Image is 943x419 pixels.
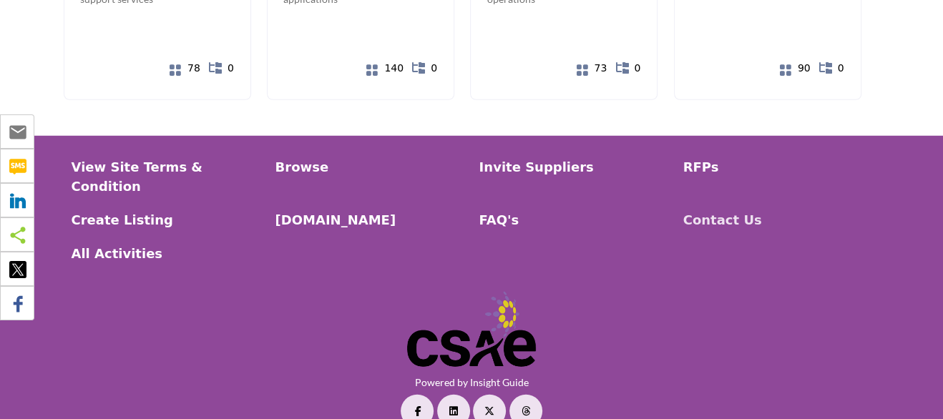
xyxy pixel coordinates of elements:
[798,61,811,76] span: 90
[615,62,628,74] i: Show All 0 Sub-Categories
[479,210,668,230] a: FAQ's
[169,64,182,77] i: Show All 78 Suppliers
[210,56,235,81] a: 0
[228,61,234,76] span: 0
[779,64,792,77] i: Show All 90 Suppliers
[634,61,640,76] span: 0
[275,157,464,177] a: Browse
[616,56,641,81] a: 0
[431,61,437,76] span: 0
[412,62,425,74] i: Show All 0 Sub-Categories
[683,157,872,177] a: RFPs
[413,56,438,81] a: 0
[415,376,529,388] a: Powered by Insight Guide
[575,64,588,77] i: Show All 73 Suppliers
[407,292,536,367] img: No Site Logo
[819,62,832,74] i: Show All 0 Sub-Categories
[379,56,404,81] a: 140
[820,56,845,81] a: 0
[72,157,260,196] a: View Site Terms & Condition
[366,64,378,77] i: Show All 140 Suppliers
[72,244,260,263] a: All Activities
[582,56,607,81] a: 73
[176,56,201,81] a: 78
[786,56,811,81] a: 90
[838,61,844,76] span: 0
[384,61,404,76] span: 140
[72,210,260,230] a: Create Listing
[187,61,200,76] span: 78
[594,61,607,76] span: 73
[275,210,464,230] a: [DOMAIN_NAME]
[209,62,222,74] i: Show All 0 Sub-Categories
[683,210,872,230] a: Contact Us
[479,157,668,177] a: Invite Suppliers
